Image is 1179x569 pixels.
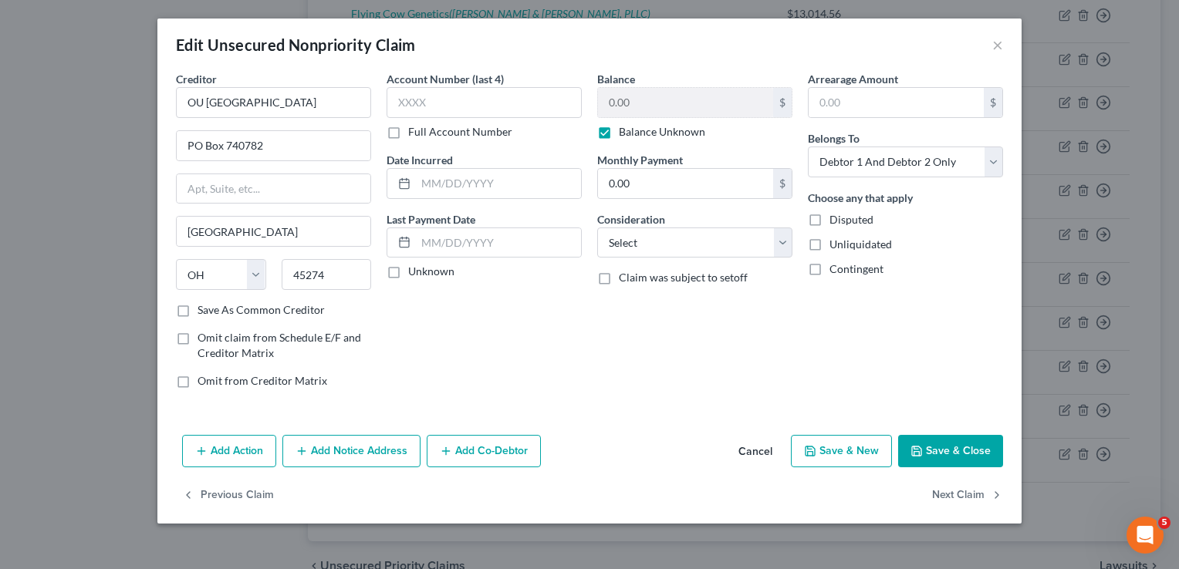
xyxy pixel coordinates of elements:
[829,213,873,226] span: Disputed
[408,264,454,279] label: Unknown
[809,88,984,117] input: 0.00
[1158,517,1171,529] span: 5
[182,480,274,512] button: Previous Claim
[808,71,898,87] label: Arrearage Amount
[619,271,748,284] span: Claim was subject to setoff
[177,217,370,246] input: Enter city...
[282,259,372,290] input: Enter zip...
[829,237,892,251] span: Unliquidated
[808,132,860,145] span: Belongs To
[597,71,635,87] label: Balance
[598,88,773,117] input: 0.00
[198,302,325,318] label: Save As Common Creditor
[992,35,1003,54] button: ×
[177,131,370,160] input: Enter address...
[773,88,792,117] div: $
[427,435,541,467] button: Add Co-Debtor
[416,169,581,198] input: MM/DD/YYYY
[984,88,1002,117] div: $
[198,374,327,387] span: Omit from Creditor Matrix
[198,331,361,359] span: Omit claim from Schedule E/F and Creditor Matrix
[387,152,453,168] label: Date Incurred
[791,435,892,467] button: Save & New
[387,87,582,118] input: XXXX
[416,228,581,258] input: MM/DD/YYYY
[773,169,792,198] div: $
[597,152,683,168] label: Monthly Payment
[598,169,773,198] input: 0.00
[932,480,1003,512] button: Next Claim
[387,71,504,87] label: Account Number (last 4)
[619,124,705,140] label: Balance Unknown
[182,435,276,467] button: Add Action
[726,436,785,467] button: Cancel
[176,72,217,86] span: Creditor
[177,174,370,204] input: Apt, Suite, etc...
[387,211,475,227] label: Last Payment Date
[898,435,1003,467] button: Save & Close
[597,211,665,227] label: Consideration
[1127,517,1164,554] iframe: Intercom live chat
[829,262,883,275] span: Contingent
[176,34,416,56] div: Edit Unsecured Nonpriority Claim
[282,435,421,467] button: Add Notice Address
[408,124,512,140] label: Full Account Number
[176,87,371,118] input: Search creditor by name...
[808,190,913,206] label: Choose any that apply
